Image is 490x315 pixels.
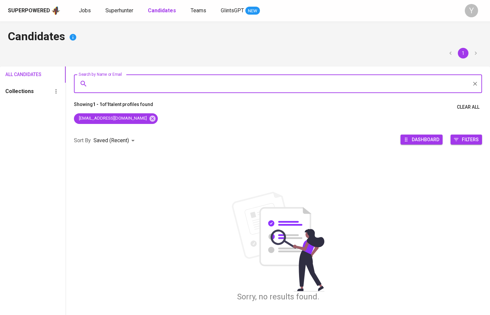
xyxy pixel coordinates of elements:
[462,135,479,144] span: Filters
[237,291,319,302] h5: Sorry, no results found.
[74,101,153,113] p: Showing of talent profiles found
[412,135,439,144] span: Dashboard
[8,7,50,15] div: Superpowered
[79,7,92,15] a: Jobs
[148,7,176,14] b: Candidates
[470,79,480,88] button: Clear
[107,102,109,107] b: 1
[5,70,31,79] span: All Candidates
[51,6,60,16] img: app logo
[74,113,158,124] div: [EMAIL_ADDRESS][DOMAIN_NAME]
[8,6,60,16] a: Superpoweredapp logo
[105,7,133,14] span: Superhunter
[74,115,151,122] span: [EMAIL_ADDRESS][DOMAIN_NAME]
[451,135,482,145] button: Filters
[191,7,208,15] a: Teams
[465,4,478,17] div: Y
[93,137,129,145] p: Saved (Recent)
[105,7,135,15] a: Superhunter
[191,7,206,14] span: Teams
[148,7,177,15] a: Candidates
[93,102,102,107] b: 1 - 1
[458,48,468,58] button: page 1
[245,8,260,14] span: NEW
[454,101,482,113] button: Clear All
[400,135,443,145] button: Dashboard
[93,135,137,147] div: Saved (Recent)
[5,87,34,96] h6: Collections
[221,7,260,15] a: GlintsGPT NEW
[221,7,244,14] span: GlintsGPT
[228,192,328,291] img: file_searching.svg
[8,29,482,45] h4: Candidates
[79,7,91,14] span: Jobs
[457,103,479,111] span: Clear All
[444,48,482,58] nav: pagination navigation
[74,137,91,145] p: Sort By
